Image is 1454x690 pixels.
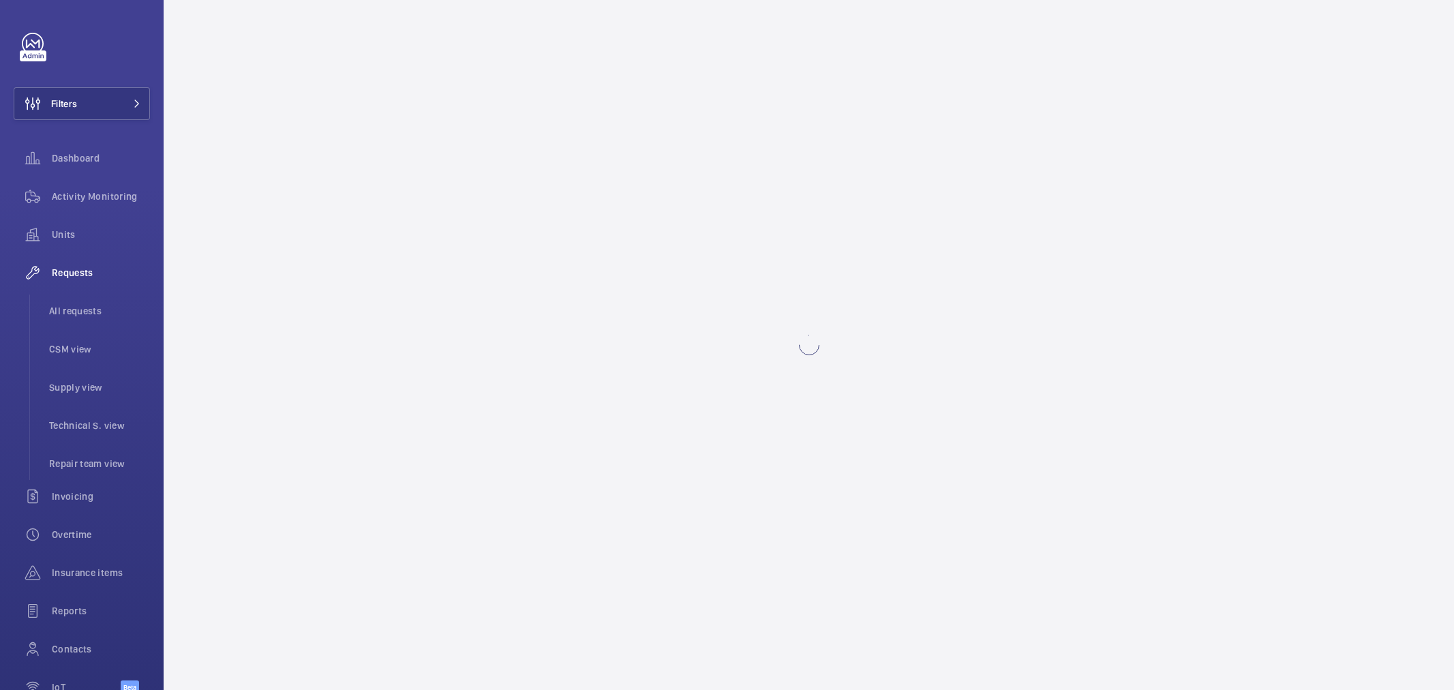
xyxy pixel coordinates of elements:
[52,604,150,618] span: Reports
[49,304,150,318] span: All requests
[52,528,150,541] span: Overtime
[49,342,150,356] span: CSM view
[49,380,150,394] span: Supply view
[49,457,150,470] span: Repair team view
[14,87,150,120] button: Filters
[49,419,150,432] span: Technical S. view
[52,266,150,280] span: Requests
[52,642,150,656] span: Contacts
[52,190,150,203] span: Activity Monitoring
[52,228,150,241] span: Units
[52,151,150,165] span: Dashboard
[52,566,150,580] span: Insurance items
[52,490,150,503] span: Invoicing
[51,97,77,110] span: Filters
